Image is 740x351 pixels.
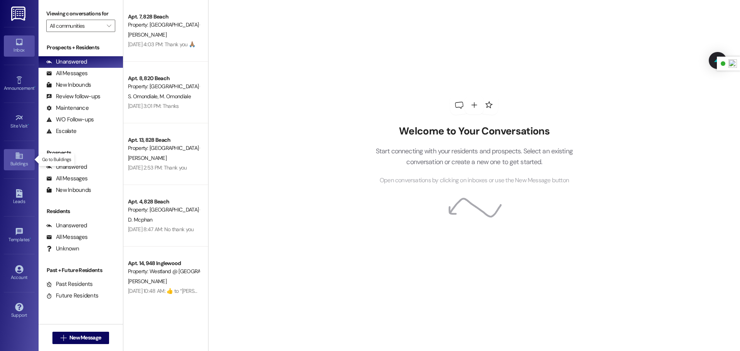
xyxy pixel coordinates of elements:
[128,206,199,214] div: Property: [GEOGRAPHIC_DATA] ([STREET_ADDRESS]) (3280)
[128,198,199,206] div: Apt. 4, 828 Beach
[128,21,199,29] div: Property: [GEOGRAPHIC_DATA] ([STREET_ADDRESS]) (3280)
[128,41,195,48] div: [DATE] 4:03 PM: Thank you 🙏🏽
[61,335,66,341] i: 
[52,332,109,344] button: New Message
[4,187,35,208] a: Leads
[46,222,87,230] div: Unanswered
[160,93,191,100] span: M. Omondiale
[34,84,35,90] span: •
[128,13,199,21] div: Apt. 7, 828 Beach
[364,146,584,168] p: Start connecting with your residents and prospects. Select an existing conversation or create a n...
[46,127,76,135] div: Escalate
[4,149,35,170] a: Buildings
[128,74,199,82] div: Apt. 8, 820 Beach
[128,93,160,100] span: S. Omondiale
[128,287,469,294] div: [DATE] 10:48 AM: ​👍​ to “ [PERSON_NAME] (Westland @ [GEOGRAPHIC_DATA] (3272)): I am still waiting...
[128,31,166,38] span: [PERSON_NAME]
[128,278,166,285] span: [PERSON_NAME]
[128,164,187,171] div: [DATE] 2:53 PM: Thank you
[128,136,199,144] div: Apt. 13, 828 Beach
[39,207,123,215] div: Residents
[4,35,35,56] a: Inbox
[46,116,94,124] div: WO Follow-ups
[46,280,93,288] div: Past Residents
[128,102,179,109] div: [DATE] 3:01 PM: Thanks
[380,176,569,185] span: Open conversations by clicking on inboxes or use the New Message button
[50,20,103,32] input: All communities
[128,144,199,152] div: Property: [GEOGRAPHIC_DATA] ([STREET_ADDRESS]) (3280)
[107,23,111,29] i: 
[128,216,153,223] span: D. Mcphan
[46,8,115,20] label: Viewing conversations for
[46,104,89,112] div: Maintenance
[128,155,166,161] span: [PERSON_NAME]
[46,245,79,253] div: Unknown
[46,186,91,194] div: New Inbounds
[39,266,123,274] div: Past + Future Residents
[42,156,71,163] p: Go to Buildings
[69,334,101,342] span: New Message
[128,82,199,91] div: Property: [GEOGRAPHIC_DATA] ([STREET_ADDRESS]) (3392)
[46,292,98,300] div: Future Residents
[46,92,100,101] div: Review follow-ups
[39,44,123,52] div: Prospects + Residents
[46,69,87,77] div: All Messages
[128,259,199,267] div: Apt. 14, 948 Inglewood
[46,175,87,183] div: All Messages
[128,267,199,275] div: Property: Westland @ [GEOGRAPHIC_DATA] (3272)
[46,81,91,89] div: New Inbounds
[4,111,35,132] a: Site Visit •
[46,233,87,241] div: All Messages
[46,163,87,171] div: Unanswered
[46,58,87,66] div: Unanswered
[4,301,35,321] a: Support
[28,122,29,128] span: •
[4,225,35,246] a: Templates •
[364,125,584,138] h2: Welcome to Your Conversations
[30,236,31,241] span: •
[128,226,193,233] div: [DATE] 8:47 AM: No thank you
[11,7,27,21] img: ResiDesk Logo
[39,149,123,157] div: Prospects
[4,263,35,284] a: Account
